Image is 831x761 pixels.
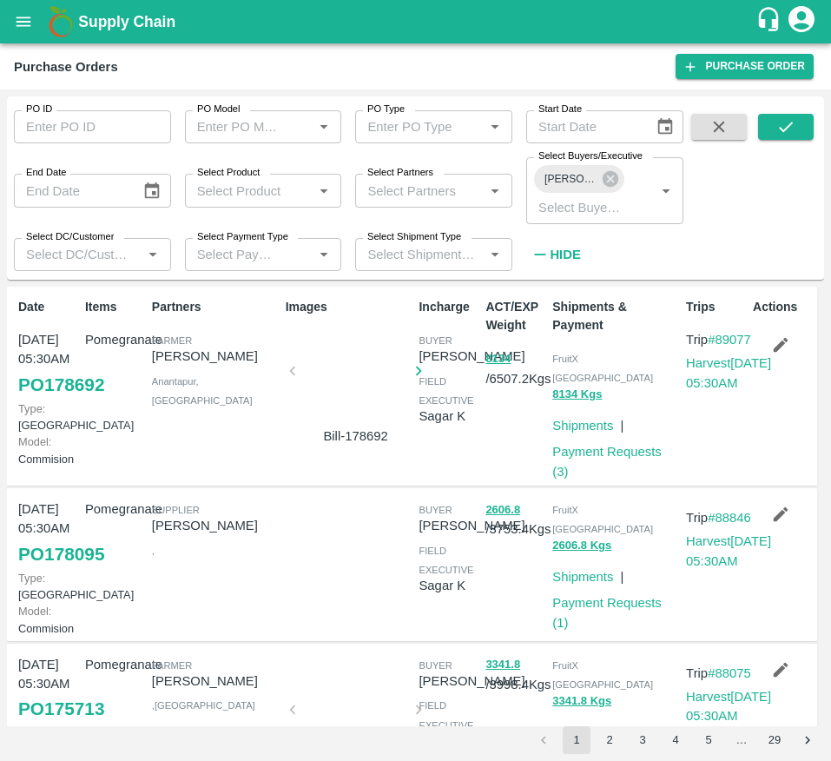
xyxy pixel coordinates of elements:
button: Choose date [135,175,168,208]
span: buyer [419,505,452,515]
button: Open [313,116,335,138]
input: Select Shipment Type [360,243,478,266]
label: PO ID [26,103,52,116]
span: field executive [419,546,473,575]
label: PO Model [197,103,241,116]
p: Trip [686,664,771,683]
label: PO Type [367,103,405,116]
p: Actions [753,298,813,316]
button: Choose date [649,110,682,143]
button: Go to page 5 [695,726,722,754]
button: Open [313,243,335,266]
span: FruitX [GEOGRAPHIC_DATA] [552,660,653,690]
span: Model: [18,435,51,448]
button: Open [484,180,506,202]
p: [DATE] 05:30AM [18,500,78,539]
input: Select Product [190,179,308,202]
button: 3341.8 Kgs [552,692,611,711]
p: / 3998.4 Kgs [485,655,545,695]
p: Shipments & Payment [552,298,679,334]
button: Go to next page [794,726,821,754]
a: Harvest[DATE] 05:30AM [686,690,771,723]
span: FruitX [GEOGRAPHIC_DATA] [552,505,653,534]
p: [GEOGRAPHIC_DATA] [18,570,78,603]
button: 8134 Kgs [552,385,602,405]
span: FruitX [GEOGRAPHIC_DATA] [552,354,653,383]
button: Open [142,243,164,266]
input: Select Partners [360,179,478,202]
p: ACT/EXP Weight [485,298,545,334]
span: Farmer [152,335,192,346]
button: 3341.8 [485,655,520,675]
label: Start Date [538,103,582,116]
p: Items [85,298,145,316]
p: Trip [686,508,771,527]
a: #88075 [708,666,751,680]
a: PO175713 [18,693,104,725]
div: | [613,409,623,435]
button: open drawer [3,2,43,42]
a: Payment Requests (3) [552,445,661,478]
span: , [152,546,155,556]
button: 8134 [485,349,511,369]
button: Open [484,116,506,138]
input: Enter PO Model [190,116,286,138]
button: Go to page 3 [629,726,656,754]
label: Select Payment Type [197,230,288,244]
span: field executive [419,700,473,730]
p: Trips [686,298,746,316]
p: Trip [686,330,771,349]
p: [PERSON_NAME] [419,672,524,691]
span: Anantapur , [GEOGRAPHIC_DATA] [152,376,253,406]
input: Select DC/Customer [19,243,137,266]
p: [PERSON_NAME] [419,516,524,535]
button: Hide [526,240,585,269]
button: page 1 [563,726,590,754]
p: Incharge [419,298,478,316]
p: / 3753.4 Kgs [485,500,545,539]
button: Go to page 2 [596,726,623,754]
p: Images [286,298,412,316]
div: customer-support [755,6,786,37]
p: Sagar K [419,407,478,426]
button: 2606.8 [485,500,520,520]
p: Bill-178692 [300,427,412,446]
p: [GEOGRAPHIC_DATA] [18,725,78,758]
p: Pomegranate [85,500,145,519]
label: Select Partners [367,166,433,180]
a: Shipments [552,419,613,433]
p: Pomegranate [85,330,145,349]
input: Start Date [526,110,641,143]
p: Commision [18,433,78,467]
img: logo [43,4,78,39]
p: [DATE] 05:30AM [18,330,78,369]
button: Open [484,243,506,266]
p: Date [18,298,78,316]
a: Shipments [552,570,613,584]
span: Supplier [152,505,200,515]
p: [PERSON_NAME] [419,347,524,366]
button: Go to page 29 [761,726,788,754]
input: End Date [14,174,129,207]
a: #88846 [708,511,751,525]
a: PO178692 [18,369,104,400]
p: [GEOGRAPHIC_DATA] [18,400,78,433]
p: [PERSON_NAME] [152,347,279,366]
label: Select Product [197,166,260,180]
b: Supply Chain [78,13,175,30]
a: Supply Chain [78,10,755,34]
label: Select DC/Customer [26,230,114,244]
a: Purchase Order [676,54,814,79]
a: Shipments [552,725,613,739]
a: Harvest[DATE] 05:30AM [686,356,771,389]
p: Partners [152,298,279,316]
div: … [728,732,755,749]
span: , [GEOGRAPHIC_DATA] [152,700,255,711]
input: Enter PO ID [14,110,171,143]
button: Open [655,180,677,202]
p: [DATE] 05:30AM [18,655,78,694]
a: Payment Requests (1) [552,596,661,629]
label: Select Shipment Type [367,230,461,244]
p: [PERSON_NAME] [152,516,279,535]
div: | [613,716,623,742]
